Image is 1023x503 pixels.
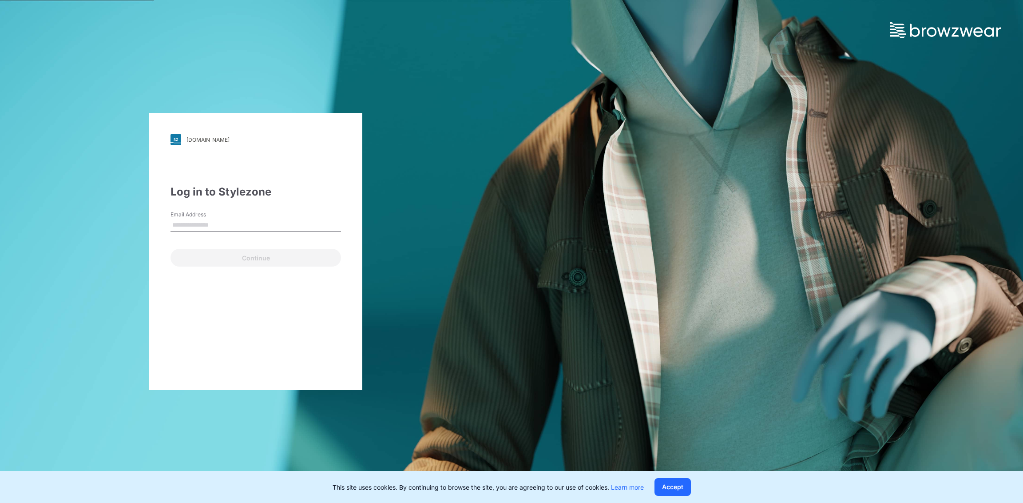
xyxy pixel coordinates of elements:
[654,478,691,496] button: Accept
[186,136,230,143] div: [DOMAIN_NAME]
[170,134,181,145] img: svg+xml;base64,PHN2ZyB3aWR0aD0iMjgiIGhlaWdodD0iMjgiIHZpZXdCb3g9IjAgMCAyOCAyOCIgZmlsbD0ibm9uZSIgeG...
[170,211,233,219] label: Email Address
[170,134,341,145] a: [DOMAIN_NAME]
[170,184,341,200] div: Log in to Stylezone
[611,483,644,491] a: Learn more
[890,22,1001,38] img: browzwear-logo.73288ffb.svg
[333,483,644,492] p: This site uses cookies. By continuing to browse the site, you are agreeing to our use of cookies.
